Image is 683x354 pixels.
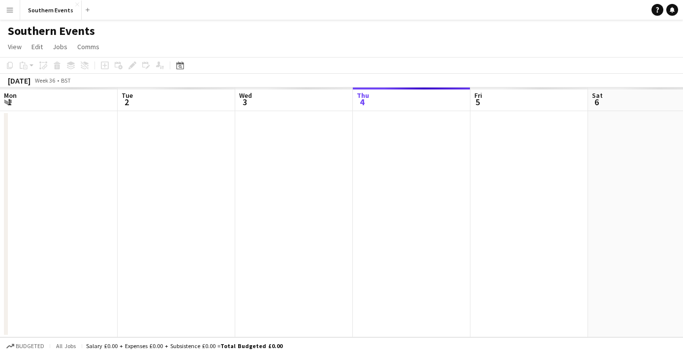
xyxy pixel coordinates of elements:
span: Thu [357,91,369,100]
a: View [4,40,26,53]
span: Mon [4,91,17,100]
span: All jobs [54,342,78,350]
span: Jobs [53,42,67,51]
span: Fri [474,91,482,100]
span: 6 [590,96,603,108]
span: Budgeted [16,343,44,350]
button: Budgeted [5,341,46,352]
span: 4 [355,96,369,108]
div: [DATE] [8,76,31,86]
a: Edit [28,40,47,53]
button: Southern Events [20,0,82,20]
span: 1 [2,96,17,108]
a: Comms [73,40,103,53]
a: Jobs [49,40,71,53]
div: BST [61,77,71,84]
span: Edit [31,42,43,51]
span: Total Budgeted £0.00 [220,342,282,350]
span: Comms [77,42,99,51]
span: 2 [120,96,133,108]
span: Tue [122,91,133,100]
span: 5 [473,96,482,108]
span: Wed [239,91,252,100]
span: View [8,42,22,51]
div: Salary £0.00 + Expenses £0.00 + Subsistence £0.00 = [86,342,282,350]
span: Week 36 [32,77,57,84]
span: 3 [238,96,252,108]
span: Sat [592,91,603,100]
h1: Southern Events [8,24,95,38]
